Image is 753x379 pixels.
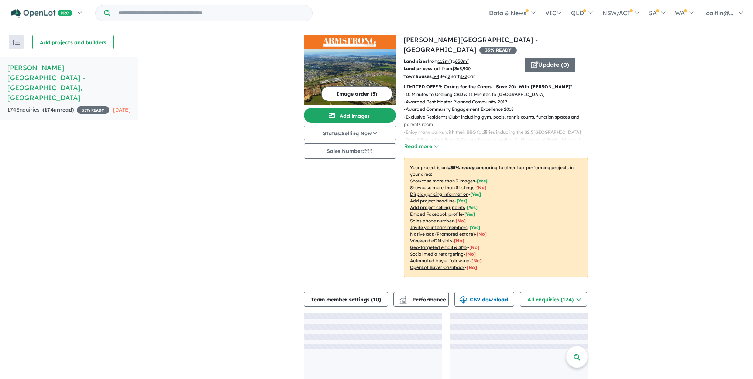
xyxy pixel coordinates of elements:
span: Performance [400,296,446,303]
input: Try estate name, suburb, builder or developer [112,5,311,21]
b: Land sizes [403,58,427,64]
u: Display pricing information [410,191,468,197]
u: 1-2 [461,74,467,79]
span: 10 [373,296,379,303]
span: 35 % READY [77,106,109,114]
b: Land prices [403,66,430,71]
u: Weekend eDM slots [410,238,452,243]
u: Native ads (Promoted estate) [410,231,475,237]
u: Geo-targeted email & SMS [410,245,467,250]
span: 35 % READY [479,47,517,54]
p: - Enjoy many parks with their BBQ facilities including the $2.5[GEOGRAPHIC_DATA] [404,129,594,136]
button: Add images [304,108,396,123]
strong: ( unread) [42,106,74,113]
u: 112 m [438,58,451,64]
img: Openlot PRO Logo White [11,9,72,18]
span: [No] [465,251,476,257]
button: Read more [404,142,439,151]
button: Performance [393,292,449,307]
span: [No] [471,258,482,263]
u: Add project headline [410,198,455,204]
p: - 10 Minutes to Geelong CBD & 11 Minutes to [GEOGRAPHIC_DATA] [404,91,594,98]
u: Social media retargeting [410,251,464,257]
sup: 2 [449,58,451,62]
u: Invite your team members [410,225,468,230]
u: 3-4 [433,74,439,79]
p: start from [403,65,519,72]
span: caitlin@... [706,9,733,17]
img: download icon [460,296,467,304]
img: bar-chart.svg [399,298,407,303]
p: - Awarded Community Engagement Excellence 2018 [404,106,594,113]
span: [ No ] [455,218,466,223]
u: Embed Facebook profile [410,211,463,217]
p: - Over 30kms of Walking & Cycling Tracks as well as 24 Hectares of Parks, Wetlands, Sporting Fiel... [404,136,594,151]
button: Update (0) [525,58,575,72]
button: Team member settings (10) [304,292,388,307]
span: [ No ] [476,185,486,190]
u: 2 [448,74,450,79]
span: [ Yes ] [470,191,481,197]
p: Bed Bath Car [403,73,519,80]
img: Armstrong Estate - Mount Duneed Logo [307,38,393,47]
u: Sales phone number [410,218,454,223]
b: Townhouses: [403,74,433,79]
button: Sales Number:??? [304,143,396,159]
img: line-chart.svg [399,296,406,300]
span: [No] [469,245,479,250]
a: Armstrong Estate - Mount Duneed LogoArmstrong Estate - Mount Duneed [304,35,396,105]
sup: 2 [467,58,469,62]
span: [No] [467,264,477,270]
p: from [403,58,519,65]
span: [DATE] [113,106,131,113]
span: to [451,58,469,64]
p: - Exclusive Residents Club* including gym, pools, tennis courts, function spaces and parents room [404,113,594,129]
u: Showcase more than 3 images [410,178,475,184]
span: [ Yes ] [467,205,478,210]
button: Add projects and builders [32,35,114,49]
u: $ 363,900 [452,66,471,71]
p: Your project is only comparing to other top-performing projects in your area: - - - - - - - - - -... [404,158,588,277]
a: [PERSON_NAME][GEOGRAPHIC_DATA] - [GEOGRAPHIC_DATA] [403,35,538,54]
img: Armstrong Estate - Mount Duneed [304,49,396,105]
u: Automated buyer follow-up [410,258,470,263]
img: sort.svg [13,40,20,45]
button: CSV download [454,292,514,307]
button: Image order (5) [321,86,392,101]
b: 35 % ready [450,165,474,170]
u: Showcase more than 3 listings [410,185,474,190]
span: [ Yes ] [477,178,488,184]
u: Add project selling-points [410,205,465,210]
u: OpenLot Buyer Cashback [410,264,465,270]
span: [ Yes ] [470,225,480,230]
p: LIMITED OFFER: Caring for the Carers | Save 20k With [PERSON_NAME]* [404,83,588,91]
button: Status:Selling Now [304,126,396,140]
span: 174 [44,106,54,113]
span: [ Yes ] [457,198,467,204]
p: - Awarded Best Master Planned Community 2017 [404,98,594,106]
div: 174 Enquir ies [7,106,109,115]
button: All enquiries (174) [520,292,587,307]
span: [ Yes ] [464,211,475,217]
h5: [PERSON_NAME][GEOGRAPHIC_DATA] - [GEOGRAPHIC_DATA] , [GEOGRAPHIC_DATA] [7,63,131,103]
span: [No] [454,238,464,243]
span: [No] [477,231,487,237]
u: 650 m [455,58,469,64]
